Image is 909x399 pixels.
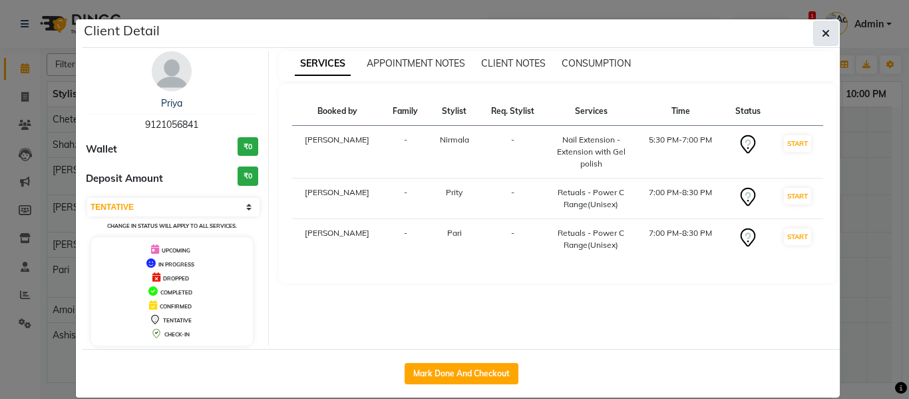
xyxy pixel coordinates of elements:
th: Time [636,97,725,126]
div: Retuals - Power C Range(Unisex) [554,227,628,251]
td: [PERSON_NAME] [292,126,383,179]
td: - [480,219,546,260]
h3: ₹0 [238,167,258,186]
th: Services [546,97,636,126]
h3: ₹0 [238,137,258,157]
img: avatar [152,51,192,91]
button: START [784,188,811,204]
a: Priya [161,97,182,109]
button: START [784,135,811,152]
span: CHECK-IN [164,331,190,338]
button: START [784,228,811,245]
span: 9121056841 [145,119,198,131]
div: Retuals - Power C Range(Unisex) [554,187,628,210]
h5: Client Detail [84,21,160,41]
td: [PERSON_NAME] [292,219,383,260]
span: Prity [446,187,462,197]
span: IN PROGRESS [158,261,194,268]
span: Wallet [86,142,117,157]
span: DROPPED [163,275,189,282]
span: Deposit Amount [86,171,163,187]
td: 7:00 PM-8:30 PM [636,219,725,260]
button: Mark Done And Checkout [405,363,518,384]
th: Status [725,97,772,126]
span: Pari [447,228,462,238]
td: 5:30 PM-7:00 PM [636,126,725,179]
span: CONSUMPTION [562,57,631,69]
th: Family [383,97,429,126]
td: - [383,126,429,179]
td: [PERSON_NAME] [292,179,383,219]
td: - [383,219,429,260]
span: SERVICES [295,52,351,76]
span: CLIENT NOTES [481,57,546,69]
div: Nail Extension - Extension with Gel polish [554,134,628,170]
td: - [480,179,546,219]
span: UPCOMING [162,247,190,254]
td: - [480,126,546,179]
span: COMPLETED [160,289,192,296]
th: Stylist [429,97,479,126]
span: TENTATIVE [163,317,192,324]
th: Req. Stylist [480,97,546,126]
th: Booked by [292,97,383,126]
td: - [383,179,429,219]
span: CONFIRMED [160,303,192,310]
td: 7:00 PM-8:30 PM [636,179,725,219]
small: Change in status will apply to all services. [107,222,237,229]
span: Nirmala [440,135,469,145]
span: APPOINTMENT NOTES [367,57,465,69]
